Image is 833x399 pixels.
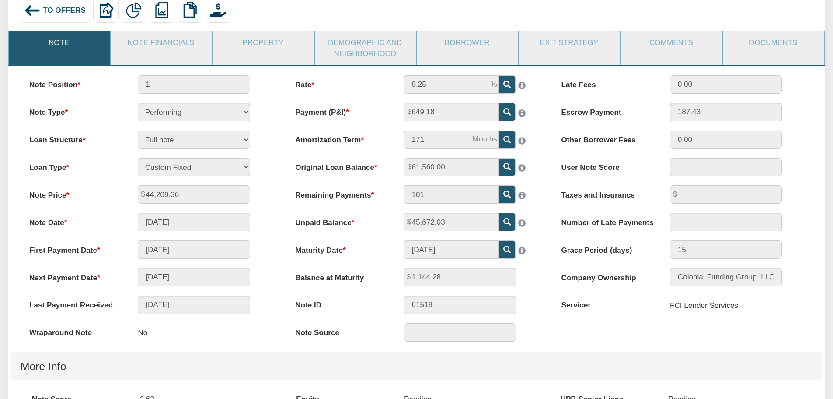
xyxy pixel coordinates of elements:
[138,213,250,231] input: MM/DD/YYYY
[621,31,721,54] a: Comments
[286,158,395,173] label: Original Loan Balance
[552,75,661,90] label: Late Fees
[20,268,129,283] label: Next Payment Date
[20,131,129,145] label: Loan Structure
[286,296,395,311] label: Note ID
[286,213,395,228] label: Unpaid Balance
[286,323,395,338] label: Note Source
[552,185,661,200] label: Taxes and Insurance
[20,103,129,118] label: Note Type
[286,75,395,90] label: Rate
[552,103,661,118] label: Escrow Payment
[552,213,661,228] label: Number of Late Payments
[552,268,661,283] label: Company Ownership
[111,31,211,54] a: Note Financials
[552,240,661,255] label: Grace Period (days)
[20,185,129,200] label: Note Price
[21,354,812,378] h4: More Info
[20,296,129,311] label: Last Payment Received
[138,268,250,286] input: MM/DD/YYYY
[154,2,170,18] img: reports.png
[286,131,395,145] label: Amortization Term
[20,323,129,338] label: Wraparound Note
[670,296,738,315] div: FCI Lender Services
[552,131,661,145] label: Other Borrower Fees
[286,103,395,118] label: Payment (P&I)
[182,2,198,18] img: copy.png
[138,323,147,343] p: No
[138,240,250,259] input: MM/DD/YYYY
[286,240,395,255] label: Maturity Date
[20,240,129,255] label: First Payment Date
[552,158,661,173] label: User Note Score
[210,2,226,18] img: purchase_offer.png
[552,296,661,311] label: Servicer
[138,296,250,314] input: MM/DD/YYYY
[417,31,517,54] a: Borrower
[9,31,109,54] a: Note
[20,75,129,90] label: Note Position
[20,213,129,228] label: Note Date
[519,31,619,54] a: Exit Strategy
[286,268,395,283] label: Balance at Maturity
[404,75,499,94] input: This field can contain only numeric characters
[24,2,41,19] img: back_arrow_left_icon.svg
[126,2,142,18] img: partial.png
[20,158,129,173] label: Loan Type
[43,6,86,14] span: To Offers
[98,2,114,18] img: export.svg
[213,31,313,54] a: Property
[723,31,823,54] a: Documents
[404,240,499,259] input: MM/DD/YYYY
[315,31,415,65] a: Demographic and Neighborhood
[286,185,395,200] label: Remaining Payments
